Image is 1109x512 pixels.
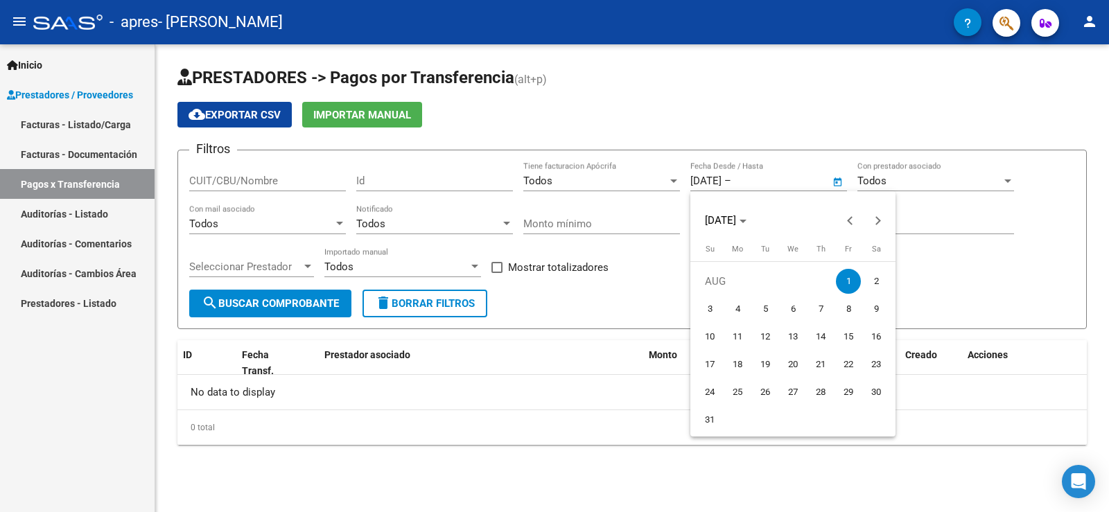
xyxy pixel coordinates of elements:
[725,352,750,377] span: 18
[697,324,722,349] span: 10
[862,323,890,351] button: August 16, 2025
[732,245,743,254] span: Mo
[753,297,778,321] span: 5
[780,324,805,349] span: 13
[724,378,751,406] button: August 25, 2025
[807,295,835,323] button: August 7, 2025
[761,245,769,254] span: Tu
[807,378,835,406] button: August 28, 2025
[751,351,779,378] button: August 19, 2025
[808,380,833,405] span: 28
[696,406,724,434] button: August 31, 2025
[835,295,862,323] button: August 8, 2025
[836,324,861,349] span: 15
[697,352,722,377] span: 17
[835,351,862,378] button: August 22, 2025
[836,380,861,405] span: 29
[724,295,751,323] button: August 4, 2025
[862,267,890,295] button: August 2, 2025
[779,295,807,323] button: August 6, 2025
[836,352,861,377] span: 22
[862,351,890,378] button: August 23, 2025
[696,323,724,351] button: August 10, 2025
[1062,465,1095,498] div: Open Intercom Messenger
[696,295,724,323] button: August 3, 2025
[807,351,835,378] button: August 21, 2025
[835,378,862,406] button: August 29, 2025
[753,380,778,405] span: 26
[780,352,805,377] span: 20
[864,206,892,234] button: Next month
[699,208,752,233] button: Choose month and year
[751,323,779,351] button: August 12, 2025
[864,352,889,377] span: 23
[845,245,852,254] span: Fr
[706,245,715,254] span: Su
[787,245,798,254] span: We
[808,352,833,377] span: 21
[697,297,722,321] span: 3
[836,269,861,294] span: 1
[817,245,826,254] span: Th
[835,267,862,295] button: August 1, 2025
[724,323,751,351] button: August 11, 2025
[753,352,778,377] span: 19
[751,295,779,323] button: August 5, 2025
[835,323,862,351] button: August 15, 2025
[725,380,750,405] span: 25
[836,297,861,321] span: 8
[864,269,889,294] span: 2
[696,378,724,406] button: August 24, 2025
[808,324,833,349] span: 14
[837,206,864,234] button: Previous month
[862,295,890,323] button: August 9, 2025
[864,324,889,349] span: 16
[864,380,889,405] span: 30
[780,380,805,405] span: 27
[779,351,807,378] button: August 20, 2025
[724,351,751,378] button: August 18, 2025
[779,378,807,406] button: August 27, 2025
[705,214,736,227] span: [DATE]
[808,297,833,321] span: 7
[872,245,881,254] span: Sa
[753,324,778,349] span: 12
[864,297,889,321] span: 9
[779,323,807,351] button: August 13, 2025
[725,297,750,321] span: 4
[807,323,835,351] button: August 14, 2025
[751,378,779,406] button: August 26, 2025
[696,267,835,295] td: AUG
[697,407,722,432] span: 31
[725,324,750,349] span: 11
[697,380,722,405] span: 24
[696,351,724,378] button: August 17, 2025
[780,297,805,321] span: 6
[862,378,890,406] button: August 30, 2025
